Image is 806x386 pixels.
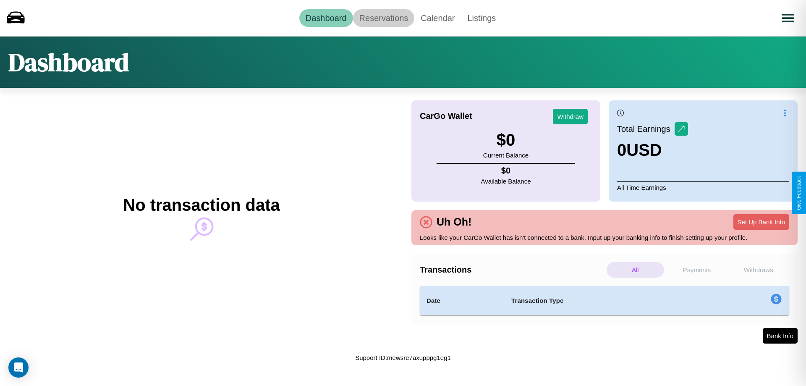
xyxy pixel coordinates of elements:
p: All [607,262,664,278]
a: Calendar [414,9,461,27]
button: Open menu [776,6,800,30]
h2: No transaction data [123,196,280,215]
h4: Date [427,296,498,306]
a: Dashboard [299,9,353,27]
p: Current Balance [483,150,529,161]
table: simple table [420,286,789,315]
h4: Uh Oh! [432,216,476,228]
h3: $ 0 [483,131,529,150]
h4: Transaction Type [511,296,702,306]
p: Withdraws [730,262,787,278]
h4: $ 0 [481,166,531,176]
p: Looks like your CarGo Wallet has isn't connected to a bank. Input up your banking info to finish ... [420,232,789,243]
h4: CarGo Wallet [420,111,472,121]
button: Bank Info [763,328,798,344]
h4: Transactions [420,265,604,275]
a: Listings [461,9,502,27]
div: Give Feedback [796,176,802,210]
p: Support ID: mewsre7axupppg1eg1 [355,352,451,363]
h1: Dashboard [8,45,129,79]
a: Reservations [353,9,415,27]
button: Withdraw [553,109,588,124]
p: Total Earnings [617,121,675,137]
div: Open Intercom Messenger [8,357,29,378]
button: Set Up Bank Info [733,214,789,230]
h3: 0 USD [617,141,688,160]
p: Available Balance [481,176,531,187]
p: All Time Earnings [617,181,789,193]
p: Payments [668,262,726,278]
